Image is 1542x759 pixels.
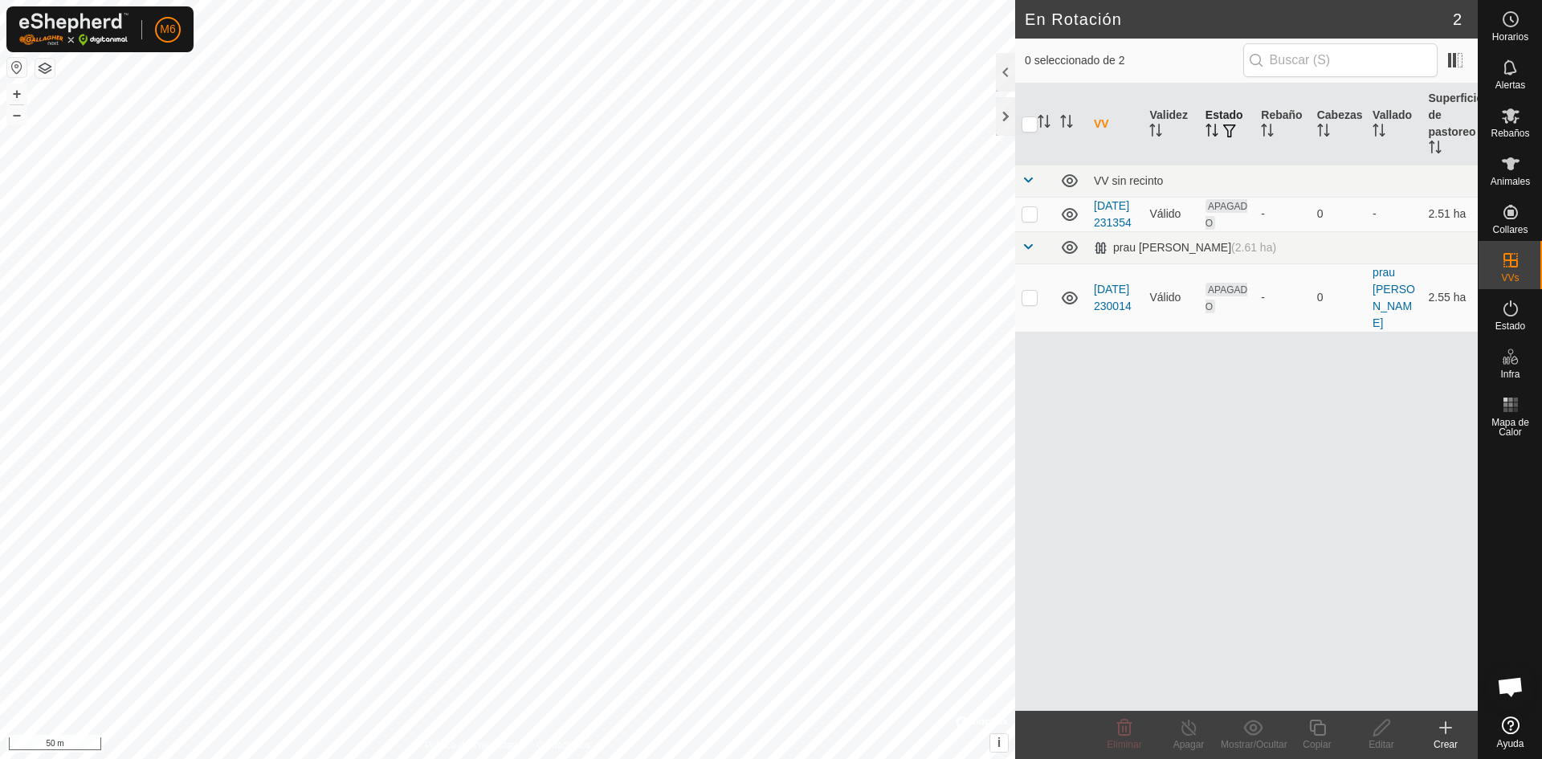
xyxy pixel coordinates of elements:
[1311,263,1366,332] td: 0
[1221,737,1285,752] div: Mostrar/Ocultar
[1025,10,1453,29] h2: En Rotación
[1495,321,1525,331] span: Estado
[7,84,27,104] button: +
[1205,283,1247,313] span: APAGADO
[1149,126,1162,139] p-sorticon: Activar para ordenar
[1500,369,1520,379] span: Infra
[1422,263,1478,332] td: 2.55 ha
[1107,739,1141,750] span: Eliminar
[1261,289,1303,306] div: -
[1492,225,1528,235] span: Collares
[1366,197,1422,231] td: -
[1156,737,1221,752] div: Apagar
[1060,117,1073,130] p-sorticon: Activar para ordenar
[990,734,1008,752] button: i
[1311,197,1366,231] td: 0
[1422,84,1478,165] th: Superficie de pastoreo
[1317,126,1330,139] p-sorticon: Activar para ordenar
[1491,177,1530,186] span: Animales
[19,13,128,46] img: Logo Gallagher
[1087,84,1143,165] th: VV
[1094,199,1132,229] a: [DATE] 231354
[1501,273,1519,283] span: VVs
[1497,739,1524,749] span: Ayuda
[1094,241,1276,255] div: prau [PERSON_NAME]
[1025,52,1243,69] span: 0 seleccionado de 2
[1479,710,1542,755] a: Ayuda
[1491,129,1529,138] span: Rebaños
[536,738,590,753] a: Contáctenos
[1285,737,1349,752] div: Copiar
[1311,84,1366,165] th: Cabezas
[1254,84,1310,165] th: Rebaño
[1261,206,1303,222] div: -
[1413,737,1478,752] div: Crear
[997,736,1001,749] span: i
[1143,263,1198,332] td: Válido
[1487,663,1535,711] div: Chat abierto
[425,738,517,753] a: Política de Privacidad
[1429,143,1442,156] p-sorticon: Activar para ordenar
[1495,80,1525,90] span: Alertas
[1205,199,1247,230] span: APAGADO
[1038,117,1050,130] p-sorticon: Activar para ordenar
[1453,7,1462,31] span: 2
[1231,241,1276,254] span: (2.61 ha)
[160,21,175,38] span: M6
[1261,126,1274,139] p-sorticon: Activar para ordenar
[1422,197,1478,231] td: 2.51 ha
[1243,43,1438,77] input: Buscar (S)
[1199,84,1254,165] th: Estado
[1373,266,1415,329] a: prau [PERSON_NAME]
[1492,32,1528,42] span: Horarios
[1205,126,1218,139] p-sorticon: Activar para ordenar
[1366,84,1422,165] th: Vallado
[1094,283,1132,312] a: [DATE] 230014
[1483,418,1538,437] span: Mapa de Calor
[7,58,27,77] button: Restablecer Mapa
[1373,126,1385,139] p-sorticon: Activar para ordenar
[1143,197,1198,231] td: Válido
[7,105,27,124] button: –
[35,59,55,78] button: Capas del Mapa
[1349,737,1413,752] div: Editar
[1143,84,1198,165] th: Validez
[1094,174,1471,187] div: VV sin recinto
